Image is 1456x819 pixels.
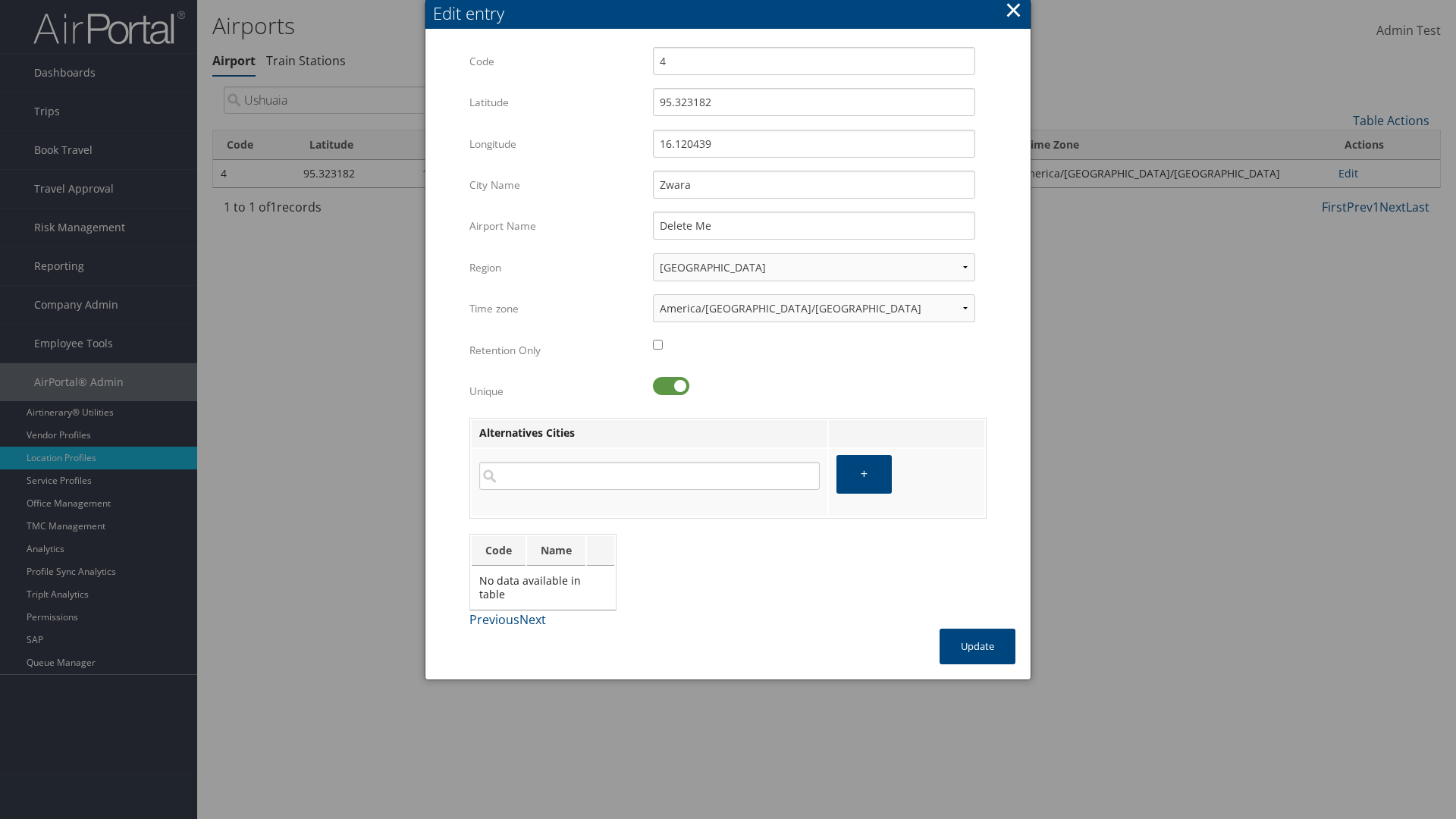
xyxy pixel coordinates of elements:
label: Airport Name [469,212,642,240]
a: Next [519,611,546,628]
label: Latitude [469,88,642,117]
th: Name: activate to sort column ascending [527,536,585,566]
label: Time zone [469,294,642,323]
th: Code: activate to sort column ascending [472,536,526,566]
label: Region [469,253,642,282]
button: Update [940,629,1015,664]
label: Code [469,47,642,76]
button: + [836,455,892,494]
th: : activate to sort column ascending [587,536,614,566]
label: Longitude [469,130,642,158]
div: Edit entry [433,2,1031,25]
td: No data available in table [472,567,614,608]
label: Unique [469,377,642,406]
a: Previous [469,611,519,628]
label: Retention Only [469,336,642,365]
label: City Name [469,171,642,199]
th: Alternatives Cities [472,420,827,447]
